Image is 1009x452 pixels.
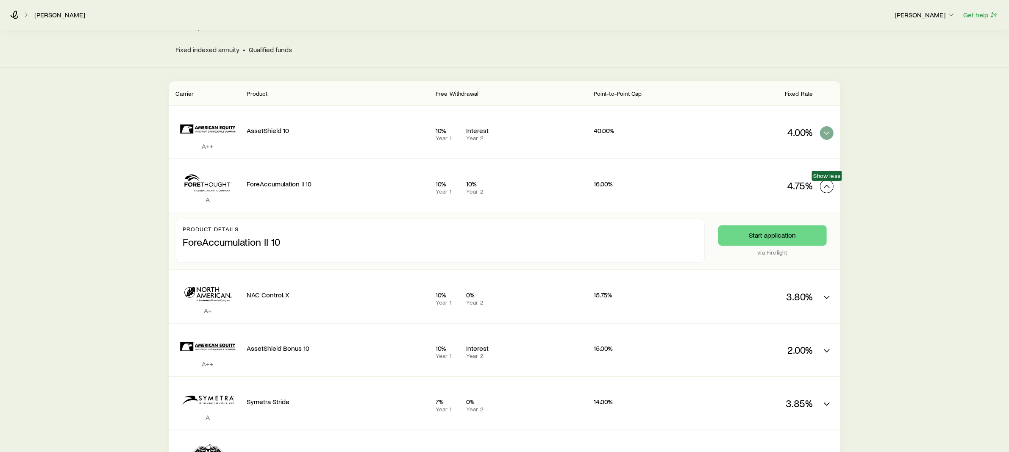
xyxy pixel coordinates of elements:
[466,397,490,406] p: 0%
[466,126,490,135] p: Interest
[692,291,813,302] p: 3.80%
[176,45,240,54] span: Fixed indexed annuity
[963,10,999,20] button: Get help
[436,90,478,97] span: Free Withdrawal
[894,10,956,20] button: [PERSON_NAME]
[176,360,240,368] p: A++
[466,180,490,188] p: 10%
[594,397,685,406] p: 14.00%
[436,352,459,359] p: Year 1
[176,413,240,421] p: A
[247,90,268,97] span: Product
[466,299,490,306] p: Year 2
[176,306,240,315] p: A+
[247,126,429,135] p: AssetShield 10
[247,180,429,188] p: ForeAccumulation II 10
[692,397,813,409] p: 3.85%
[436,135,459,141] p: Year 1
[594,90,642,97] span: Point-to-Point Cap
[785,90,813,97] span: Fixed Rate
[247,291,429,299] p: NAC Control. X
[692,180,813,191] p: 4.75%
[594,344,685,352] p: 15.00%
[466,135,490,141] p: Year 2
[436,180,459,188] p: 10%
[436,299,459,306] p: Year 1
[436,406,459,413] p: Year 1
[176,195,240,204] p: A
[436,397,459,406] p: 7%
[594,180,685,188] p: 16.00%
[34,11,86,19] a: [PERSON_NAME]
[183,233,698,248] p: ForeAccumulation II 10
[895,11,956,19] p: [PERSON_NAME]
[436,344,459,352] p: 10%
[436,188,459,195] p: Year 1
[814,172,840,179] span: Show less
[466,352,490,359] p: Year 2
[183,226,698,233] p: Product details
[247,344,429,352] p: AssetShield Bonus 10
[243,45,246,54] span: •
[176,90,194,97] span: Carrier
[594,126,685,135] p: 40.00%
[718,249,827,256] p: via Firelight
[466,406,490,413] p: Year 2
[466,188,490,195] p: Year 2
[436,291,459,299] p: 10%
[176,142,240,150] p: A++
[466,344,490,352] p: Interest
[718,225,827,246] button: Start application
[247,397,429,406] p: Symetra Stride
[594,291,685,299] p: 15.75%
[692,344,813,356] p: 2.00%
[692,126,813,138] p: 4.00%
[249,45,292,54] span: Qualified funds
[466,291,490,299] p: 0%
[436,126,459,135] p: 10%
